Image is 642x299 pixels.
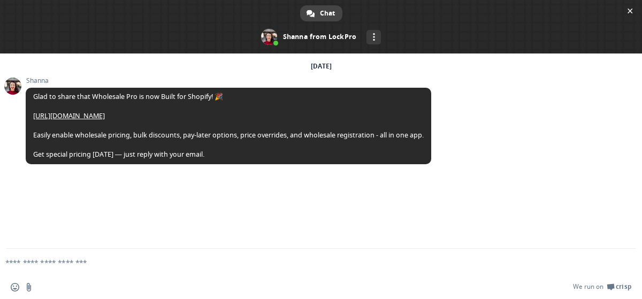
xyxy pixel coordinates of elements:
div: Chat [300,5,342,21]
span: Glad to share that Wholesale Pro is now Built for Shopify! 🎉 Easily enable wholesale pricing, bul... [33,92,424,159]
span: Close chat [624,5,636,17]
span: We run on [573,282,603,291]
span: Insert an emoji [11,283,19,292]
div: More channels [366,30,381,44]
a: We run onCrisp [573,282,631,291]
textarea: Compose your message... [5,258,602,267]
a: [URL][DOMAIN_NAME] [33,111,105,120]
span: Send a file [25,283,33,292]
div: [DATE] [311,63,332,70]
span: Chat [320,5,335,21]
span: Crisp [616,282,631,291]
span: Shanna [26,77,431,85]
